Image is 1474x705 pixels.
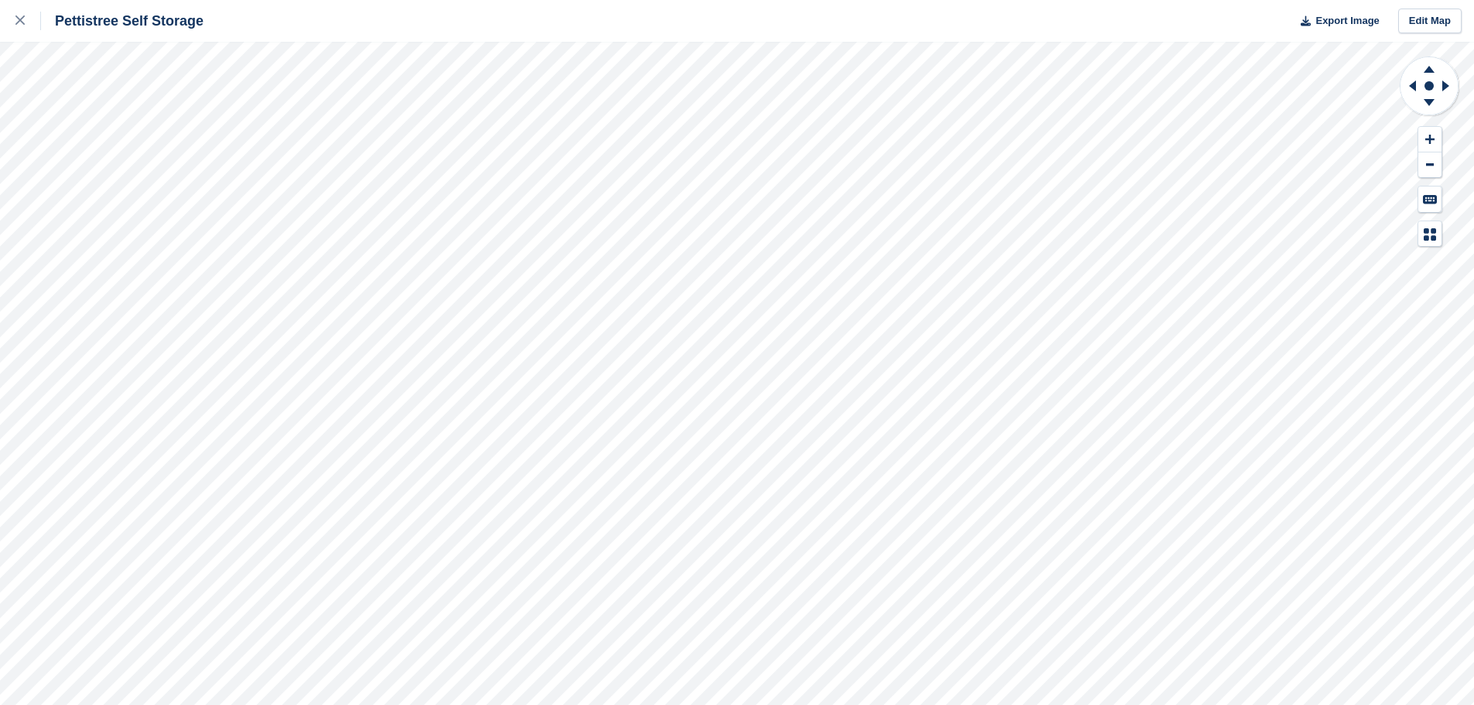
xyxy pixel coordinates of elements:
a: Edit Map [1398,9,1462,34]
button: Zoom In [1418,127,1442,152]
span: Export Image [1315,13,1379,29]
button: Keyboard Shortcuts [1418,187,1442,212]
button: Map Legend [1418,221,1442,247]
button: Zoom Out [1418,152,1442,178]
button: Export Image [1291,9,1380,34]
div: Pettistree Self Storage [41,12,203,30]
